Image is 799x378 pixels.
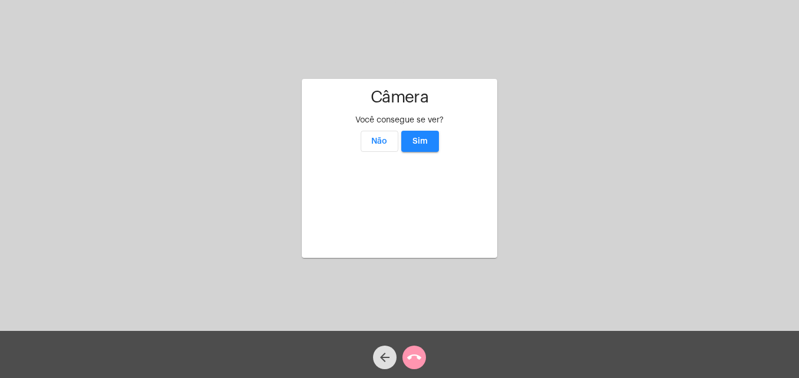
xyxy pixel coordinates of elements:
mat-icon: arrow_back [378,350,392,364]
mat-icon: call_end [407,350,421,364]
span: Sim [412,137,428,145]
span: Não [371,137,387,145]
h1: Câmera [311,88,488,107]
button: Sim [401,131,439,152]
span: Você consegue se ver? [355,116,444,124]
button: Não [361,131,398,152]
